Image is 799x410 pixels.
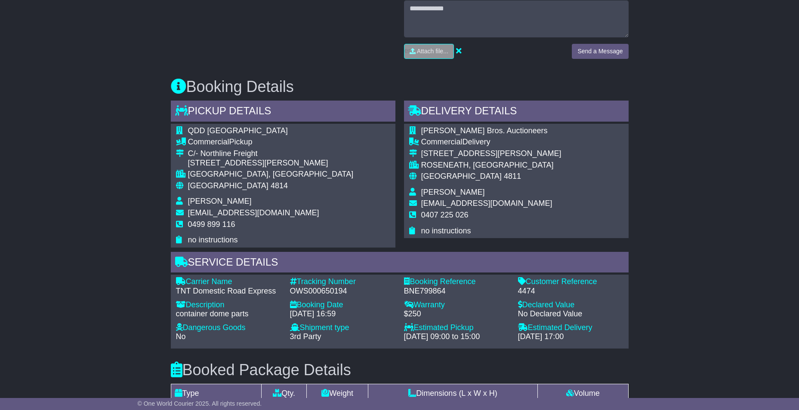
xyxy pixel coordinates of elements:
div: Pickup Details [171,101,395,124]
span: 3rd Party [290,332,321,341]
div: C/- Northline Freight [188,149,354,159]
div: TNT Domestic Road Express [176,287,281,296]
h3: Booking Details [171,78,629,95]
div: Estimated Pickup [404,323,509,333]
div: Tracking Number [290,277,395,287]
span: Commercial [421,138,463,146]
div: Delivery Details [404,101,629,124]
span: [PERSON_NAME] Bros. Auctioneers [421,126,548,135]
div: Delivery [421,138,561,147]
div: No Declared Value [518,309,623,319]
div: Booking Reference [404,277,509,287]
span: [EMAIL_ADDRESS][DOMAIN_NAME] [421,199,552,208]
td: Volume [537,384,628,403]
span: [GEOGRAPHIC_DATA] [421,172,502,181]
div: $250 [404,309,509,319]
div: Description [176,300,281,310]
div: [DATE] 16:59 [290,309,395,319]
div: container dome parts [176,309,281,319]
div: ROSENEATH, [GEOGRAPHIC_DATA] [421,161,561,170]
div: OWS000650194 [290,287,395,296]
div: Declared Value [518,300,623,310]
div: Shipment type [290,323,395,333]
div: Warranty [404,300,509,310]
button: Send a Message [572,44,628,59]
div: [GEOGRAPHIC_DATA], [GEOGRAPHIC_DATA] [188,170,354,179]
span: no instructions [421,226,471,235]
div: [DATE] 17:00 [518,332,623,342]
div: 4474 [518,287,623,296]
h3: Booked Package Details [171,361,629,379]
div: Carrier Name [176,277,281,287]
div: Pickup [188,138,354,147]
div: Estimated Delivery [518,323,623,333]
div: Service Details [171,252,629,275]
span: 0407 225 026 [421,211,469,219]
span: [GEOGRAPHIC_DATA] [188,181,268,190]
td: Weight [307,384,368,403]
td: Type [171,384,261,403]
span: 4814 [271,181,288,190]
td: Dimensions (L x W x H) [368,384,538,403]
span: Commercial [188,138,229,146]
div: Customer Reference [518,277,623,287]
div: [STREET_ADDRESS][PERSON_NAME] [421,149,561,159]
div: [DATE] 09:00 to 15:00 [404,332,509,342]
span: [PERSON_NAME] [421,188,485,196]
div: BNE799864 [404,287,509,296]
span: 4811 [504,172,521,181]
span: QDD [GEOGRAPHIC_DATA] [188,126,288,135]
span: [PERSON_NAME] [188,197,252,205]
div: Booking Date [290,300,395,310]
span: © One World Courier 2025. All rights reserved. [138,400,262,407]
span: no instructions [188,236,238,244]
td: Qty. [261,384,306,403]
span: 0499 899 116 [188,220,235,229]
span: No [176,332,186,341]
div: [STREET_ADDRESS][PERSON_NAME] [188,159,354,168]
span: [EMAIL_ADDRESS][DOMAIN_NAME] [188,208,319,217]
div: Dangerous Goods [176,323,281,333]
